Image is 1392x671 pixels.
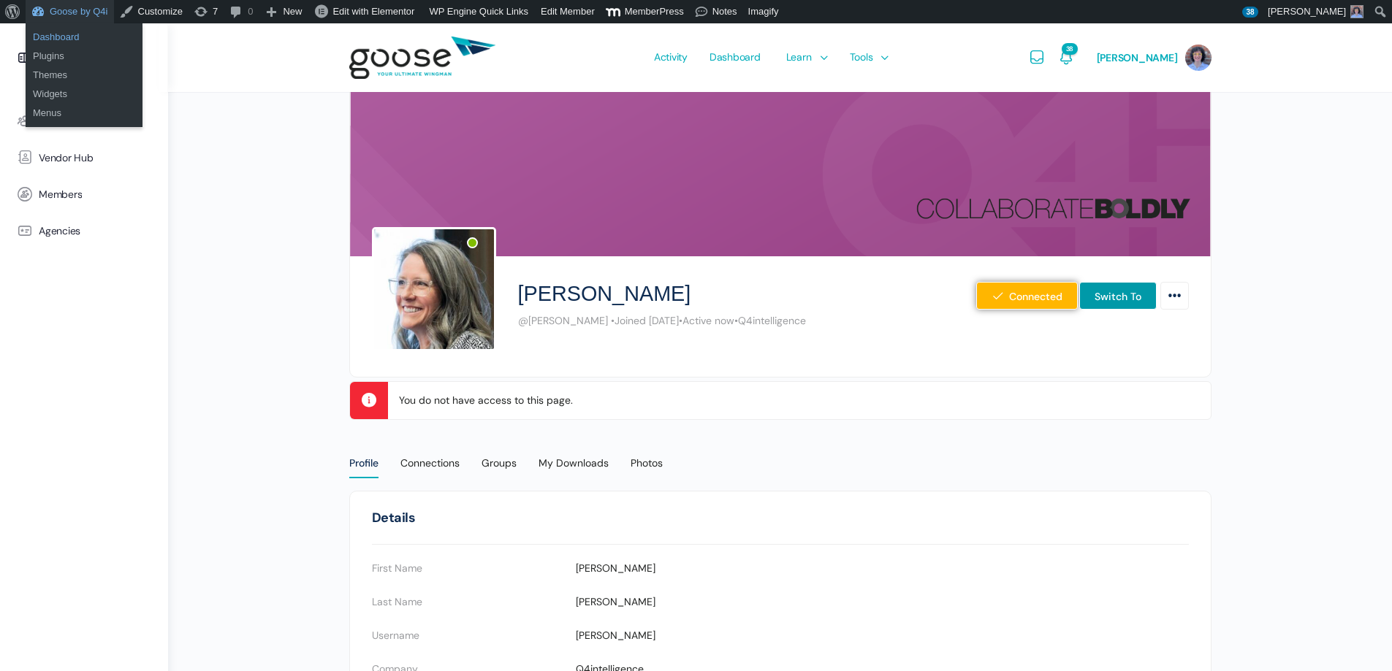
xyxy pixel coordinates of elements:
[26,47,142,66] a: Plugins
[26,85,142,104] a: Widgets
[1097,51,1178,64] span: [PERSON_NAME]
[611,314,615,327] span: •
[400,456,460,478] div: Connections
[779,23,832,92] a: Learn
[710,23,761,91] span: Dashboard
[1319,601,1392,671] iframe: Chat Widget
[7,176,161,212] a: Members
[372,626,577,660] td: Username
[1242,7,1258,18] span: 38
[631,438,663,475] a: Photos
[647,23,695,92] a: Activity
[539,438,609,475] a: My Downloads
[518,314,971,328] div: Joined [DATE] Active now Q4intelligence
[1057,23,1075,92] a: Notifications
[482,456,517,478] div: Groups
[39,152,94,164] span: Vendor Hub
[482,438,517,475] a: Groups
[7,103,161,139] a: Groups
[26,104,142,123] a: Menus
[26,61,142,127] ul: Goose by Q4i
[7,212,161,249] a: Agencies
[26,66,142,85] a: Themes
[1079,282,1157,310] a: Switch To
[843,23,893,92] a: Tools
[372,559,577,593] td: First Name
[372,506,416,529] h1: Details
[372,227,496,351] img: Profile photo of Wendy Keneipp
[26,23,142,70] ul: Goose by Q4i
[576,593,1189,610] p: [PERSON_NAME]
[1028,23,1046,92] a: Messages
[786,23,812,91] span: Learn
[349,438,1212,475] nav: Primary menu
[1097,23,1212,92] a: [PERSON_NAME]
[372,593,577,626] td: Last Name
[518,278,691,310] h2: [PERSON_NAME]
[539,456,609,478] div: My Downloads
[26,28,142,47] a: Dashboard
[654,23,688,91] span: Activity
[734,314,738,327] span: •
[349,438,379,475] a: Profile
[631,456,663,478] div: Photos
[518,314,608,327] span: @[PERSON_NAME]
[850,23,873,91] span: Tools
[39,188,82,201] span: Members
[388,382,1211,419] p: You do not have access to this page.
[400,438,460,475] a: Connections
[1062,43,1078,55] span: 38
[702,23,768,92] a: Dashboard
[1160,282,1189,310] a: More Options
[576,626,1189,644] p: [PERSON_NAME]
[7,139,161,176] a: Vendor Hub
[349,456,379,478] div: Profile
[39,225,80,237] span: Agencies
[332,6,414,17] span: Edit with Elementor
[576,559,1189,577] p: [PERSON_NAME]
[679,314,682,327] span: •
[976,282,1078,310] button: Connected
